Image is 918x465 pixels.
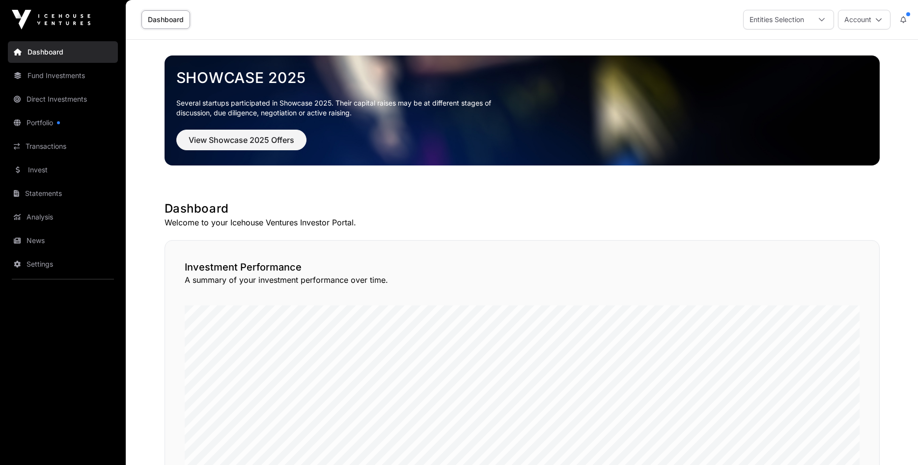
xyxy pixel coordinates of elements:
[12,10,90,29] img: Icehouse Ventures Logo
[141,10,190,29] a: Dashboard
[8,41,118,63] a: Dashboard
[176,98,506,118] p: Several startups participated in Showcase 2025. Their capital raises may be at different stages o...
[176,130,306,150] button: View Showcase 2025 Offers
[8,88,118,110] a: Direct Investments
[185,274,860,286] p: A summary of your investment performance over time.
[165,217,880,228] p: Welcome to your Icehouse Ventures Investor Portal.
[8,253,118,275] a: Settings
[189,134,294,146] span: View Showcase 2025 Offers
[8,183,118,204] a: Statements
[8,136,118,157] a: Transactions
[8,230,118,251] a: News
[185,260,860,274] h2: Investment Performance
[165,55,880,165] img: Showcase 2025
[176,69,868,86] a: Showcase 2025
[8,206,118,228] a: Analysis
[8,159,118,181] a: Invest
[176,139,306,149] a: View Showcase 2025 Offers
[744,10,810,29] div: Entities Selection
[838,10,890,29] button: Account
[8,112,118,134] a: Portfolio
[8,65,118,86] a: Fund Investments
[165,201,880,217] h1: Dashboard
